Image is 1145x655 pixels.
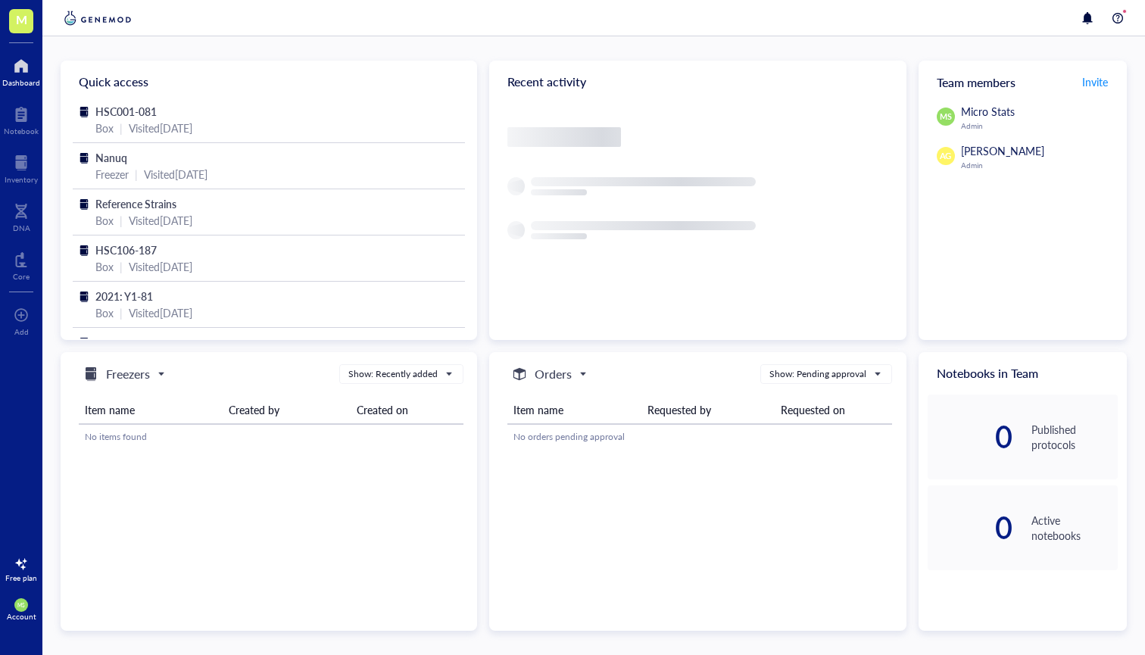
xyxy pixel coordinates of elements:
[489,61,906,103] div: Recent activity
[61,61,477,103] div: Quick access
[507,396,641,424] th: Item name
[129,258,192,275] div: Visited [DATE]
[928,516,1014,540] div: 0
[135,166,138,182] div: |
[2,54,40,87] a: Dashboard
[95,150,127,165] span: Nanuq
[95,166,129,182] div: Freezer
[961,104,1015,119] span: Micro Stats
[961,161,1118,170] div: Admin
[95,242,157,257] span: HSC106-187
[641,396,775,424] th: Requested by
[95,304,114,321] div: Box
[144,166,207,182] div: Visited [DATE]
[919,61,1127,103] div: Team members
[961,121,1118,130] div: Admin
[129,120,192,136] div: Visited [DATE]
[1031,513,1118,543] div: Active notebooks
[7,612,36,621] div: Account
[16,10,27,29] span: M
[95,258,114,275] div: Box
[95,212,114,229] div: Box
[513,430,886,444] div: No orders pending approval
[120,212,123,229] div: |
[928,425,1014,449] div: 0
[106,365,150,383] h5: Freezers
[85,430,457,444] div: No items found
[961,143,1044,158] span: [PERSON_NAME]
[348,367,438,381] div: Show: Recently added
[4,126,39,136] div: Notebook
[1082,74,1108,89] span: Invite
[919,352,1127,395] div: Notebooks in Team
[17,602,24,608] span: MS
[4,102,39,136] a: Notebook
[5,151,38,184] a: Inventory
[120,120,123,136] div: |
[769,367,866,381] div: Show: Pending approval
[129,212,192,229] div: Visited [DATE]
[95,335,222,350] span: yAG Strain Inventory 1-100
[13,272,30,281] div: Core
[535,365,572,383] h5: Orders
[940,111,952,123] span: MS
[14,327,29,336] div: Add
[95,120,114,136] div: Box
[95,104,157,119] span: HSC001-081
[5,175,38,184] div: Inventory
[13,248,30,281] a: Core
[940,150,952,163] span: AG
[1031,422,1118,452] div: Published protocols
[5,573,37,582] div: Free plan
[775,396,892,424] th: Requested on
[79,396,223,424] th: Item name
[61,9,135,27] img: genemod-logo
[351,396,463,424] th: Created on
[95,289,153,304] span: 2021: Y1-81
[129,304,192,321] div: Visited [DATE]
[120,304,123,321] div: |
[223,396,351,424] th: Created by
[120,258,123,275] div: |
[95,196,176,211] span: Reference Strains
[1081,70,1109,94] button: Invite
[13,199,30,232] a: DNA
[13,223,30,232] div: DNA
[2,78,40,87] div: Dashboard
